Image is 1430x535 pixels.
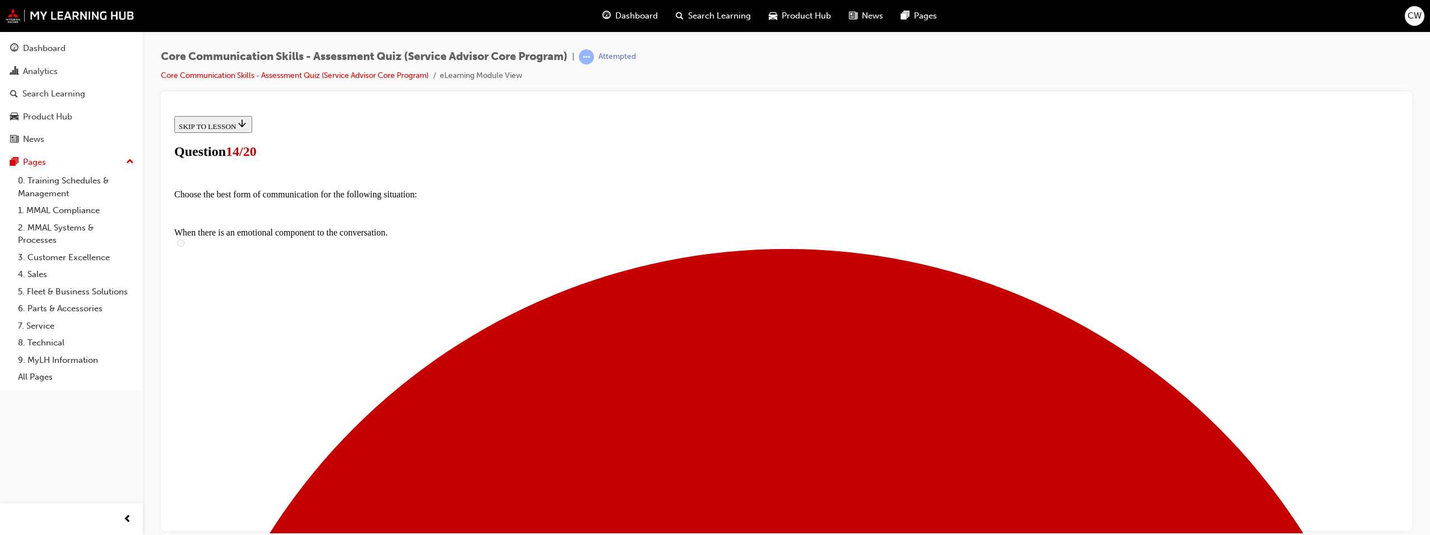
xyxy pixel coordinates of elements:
[615,10,658,22] span: Dashboard
[126,155,134,169] span: up-icon
[4,152,138,173] button: Pages
[892,4,946,27] a: pages-iconPages
[161,71,429,80] a: Core Communication Skills - Assessment Quiz (Service Advisor Core Program)
[23,156,46,169] div: Pages
[23,110,72,123] div: Product Hub
[10,112,18,122] span: car-icon
[123,513,132,527] span: prev-icon
[769,9,777,23] span: car-icon
[13,202,138,219] a: 1. MMAL Compliance
[914,10,937,22] span: Pages
[667,4,760,27] a: search-iconSearch Learning
[440,70,522,82] li: eLearning Module View
[13,368,138,386] a: All Pages
[4,4,82,21] button: SKIP TO LESSON
[840,4,892,27] a: news-iconNews
[901,9,909,23] span: pages-icon
[161,50,568,63] span: Core Communication Skills - Assessment Quiz (Service Advisor Core Program)
[13,317,138,335] a: 7. Service
[13,334,138,352] a: 8. Technical
[10,89,18,99] span: search-icon
[10,67,18,77] span: chart-icon
[862,10,883,22] span: News
[676,9,684,23] span: search-icon
[13,283,138,301] a: 5. Fleet & Business Solutions
[10,44,18,54] span: guage-icon
[13,300,138,317] a: 6. Parts & Accessories
[4,84,138,104] a: Search Learning
[22,87,85,100] div: Search Learning
[4,38,138,59] a: Dashboard
[6,8,134,23] img: mmal
[13,266,138,283] a: 4. Sales
[1405,6,1424,26] button: CW
[760,4,840,27] a: car-iconProduct Hub
[4,36,138,152] button: DashboardAnalyticsSearch LearningProduct HubNews
[4,107,138,127] a: Product Hub
[23,42,66,55] div: Dashboard
[849,9,857,23] span: news-icon
[4,129,138,150] a: News
[13,219,138,249] a: 2. MMAL Systems & Processes
[13,249,138,266] a: 3. Customer Excellence
[4,61,138,82] a: Analytics
[598,52,636,62] div: Attempted
[10,158,18,168] span: pages-icon
[23,133,44,146] div: News
[688,10,751,22] span: Search Learning
[782,10,831,22] span: Product Hub
[10,135,18,145] span: news-icon
[602,9,611,23] span: guage-icon
[23,65,58,78] div: Analytics
[572,50,574,63] span: |
[13,172,138,202] a: 0. Training Schedules & Management
[579,49,594,64] span: learningRecordVerb_ATTEMPT-icon
[593,4,667,27] a: guage-iconDashboard
[9,11,78,19] span: SKIP TO LESSON
[1408,10,1422,22] span: CW
[13,352,138,369] a: 9. MyLH Information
